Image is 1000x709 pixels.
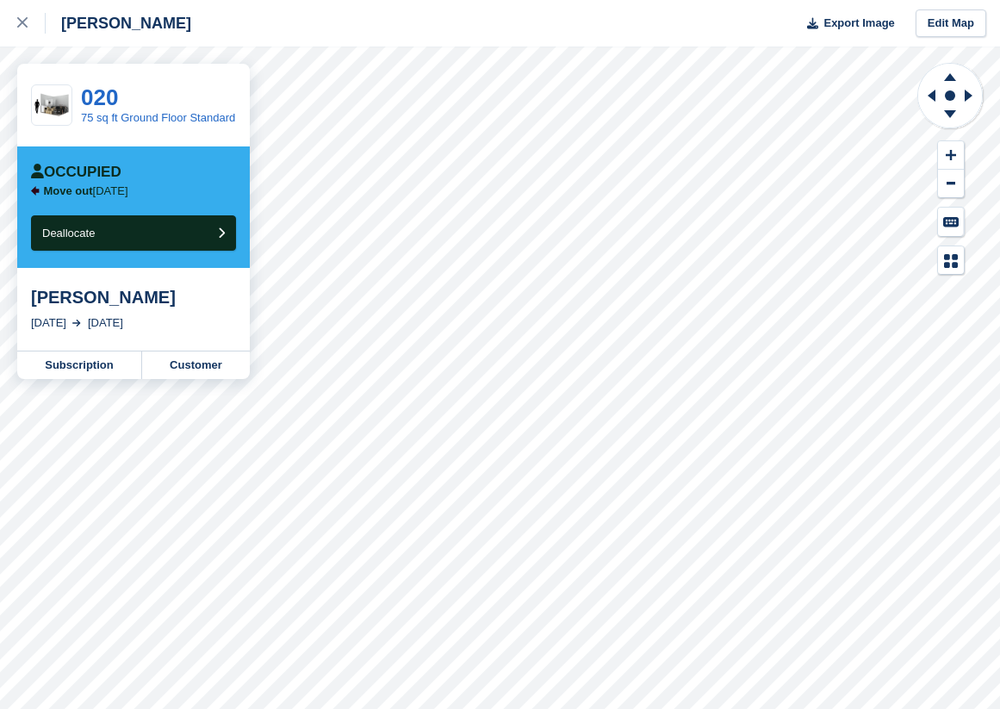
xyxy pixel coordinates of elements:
button: Map Legend [938,246,964,275]
a: 020 [81,84,118,110]
img: arrow-right-light-icn-cde0832a797a2874e46488d9cf13f60e5c3a73dbe684e267c42b8395dfbc2abf.svg [72,320,81,327]
div: [DATE] [88,314,123,332]
img: arrow-left-icn-90495f2de72eb5bd0bd1c3c35deca35cc13f817d75bef06ecd7c0b315636ce7e.svg [31,186,40,196]
button: Zoom Out [938,170,964,198]
button: Keyboard Shortcuts [938,208,964,236]
div: [PERSON_NAME] [46,13,191,34]
div: [DATE] [31,314,66,332]
button: Export Image [797,9,895,38]
span: Deallocate [42,227,95,239]
a: Customer [142,351,250,379]
div: Occupied [31,164,121,181]
div: [PERSON_NAME] [31,287,236,308]
img: 75-sqft-unit.jpg [32,90,71,121]
button: Zoom In [938,141,964,170]
p: [DATE] [44,184,128,198]
span: Move out [44,184,93,197]
a: Edit Map [916,9,986,38]
a: Subscription [17,351,142,379]
a: 75 sq ft Ground Floor Standard [81,111,235,124]
button: Deallocate [31,215,236,251]
span: Export Image [823,15,894,32]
